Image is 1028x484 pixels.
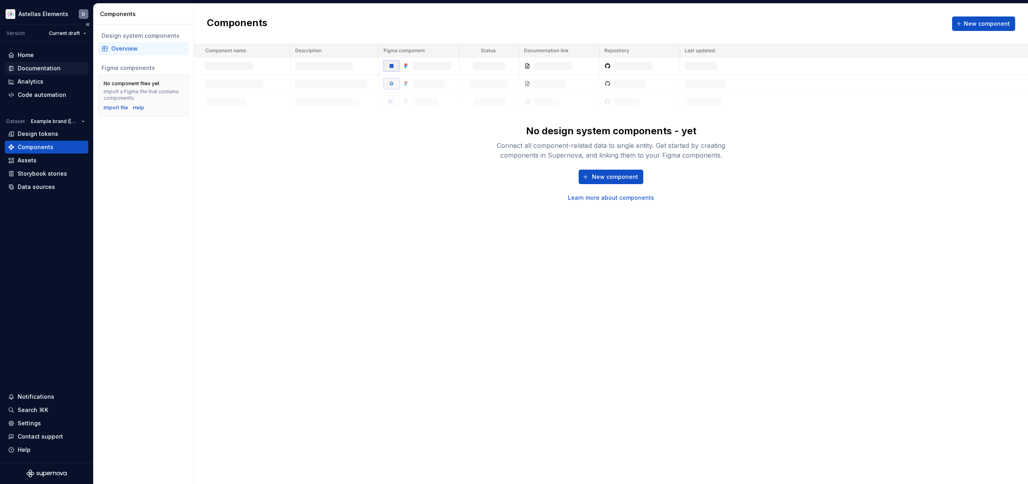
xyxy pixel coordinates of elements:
a: Storybook stories [5,167,88,180]
a: Code automation [5,88,88,101]
button: New component [952,16,1015,31]
button: New component [579,170,643,184]
div: Design tokens [18,130,58,138]
button: Current draft [45,28,90,39]
button: Astellas ElementsD [2,5,92,23]
div: Contact support [18,433,63,441]
span: Example brand ([GEOGRAPHIC_DATA]) [31,118,78,125]
a: Components [5,141,88,154]
a: Data sources [5,180,88,193]
a: Overview [98,42,189,55]
button: Notifications [5,390,88,403]
div: Notifications [18,393,54,401]
div: Documentation [18,64,61,72]
span: New component [964,20,1010,28]
div: Data sources [18,183,55,191]
div: Code automation [18,91,66,99]
img: b2369ad3-f38c-46c1-b2a2-f2452fdbdcd2.png [6,9,15,19]
div: Search ⌘K [18,406,48,414]
button: Help [5,443,88,456]
div: Connect all component-related data to single entity. Get started by creating components in Supern... [483,141,740,160]
a: Documentation [5,62,88,75]
div: Components [100,10,190,18]
div: Design system components [102,32,186,40]
button: Search ⌘K [5,404,88,416]
div: Analytics [18,78,43,86]
div: D [82,11,85,17]
button: Import file [104,105,128,111]
div: Version [6,30,25,37]
a: Learn more about components [568,194,654,202]
div: No component files yet [104,80,159,87]
a: Analytics [5,75,88,88]
div: Astellas Elements [18,10,68,18]
div: Overview [111,45,186,53]
a: Settings [5,417,88,430]
button: Example brand ([GEOGRAPHIC_DATA]) [27,116,88,127]
div: Import a Figma file that contains components. [104,88,184,101]
div: No design system components - yet [526,125,696,137]
button: Collapse sidebar [82,19,93,30]
a: Home [5,49,88,62]
a: Design tokens [5,127,88,140]
div: Home [18,51,34,59]
a: Help [133,105,144,111]
div: Components [18,143,53,151]
svg: Supernova Logo [27,470,67,478]
div: Settings [18,419,41,427]
a: Assets [5,154,88,167]
h2: Components [207,16,267,31]
span: Current draft [49,30,80,37]
div: Dataset [6,118,25,125]
div: Help [18,446,31,454]
button: Contact support [5,430,88,443]
span: New component [592,173,638,181]
div: Storybook stories [18,170,67,178]
div: Assets [18,156,37,164]
div: Figma components [102,64,186,72]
